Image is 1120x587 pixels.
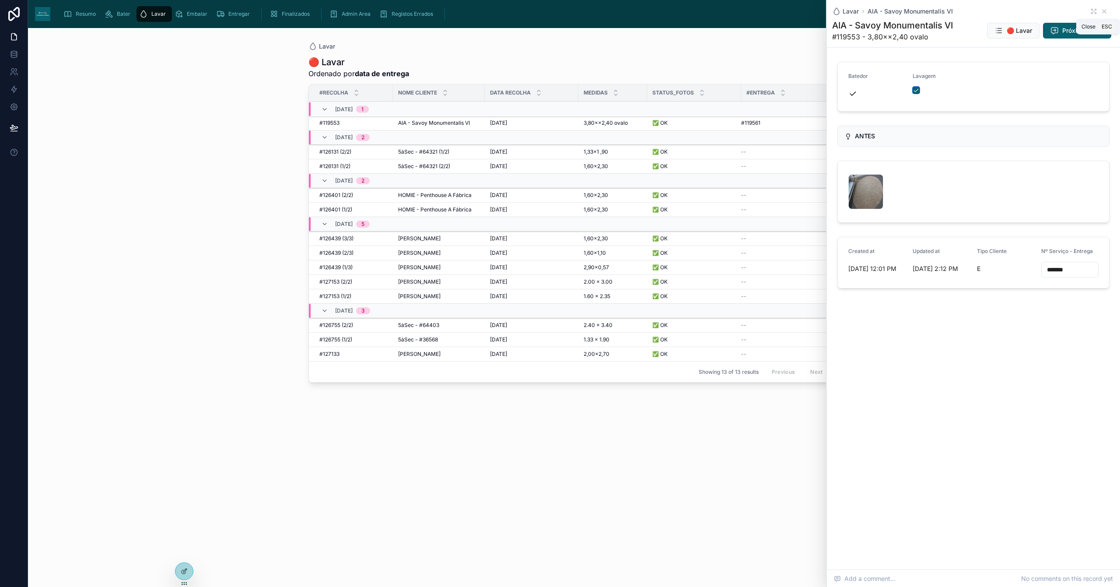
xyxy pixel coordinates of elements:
[652,192,736,199] a: ✅ OK
[652,235,736,242] a: ✅ OK
[741,120,760,127] span: #119561
[398,264,441,271] span: [PERSON_NAME]
[490,250,507,257] span: [DATE]
[741,250,829,257] a: --
[652,120,736,127] a: ✅ OK
[319,293,388,300] a: #127153 (1/2)
[398,322,439,329] span: 5àSec - #64403
[136,6,172,22] a: Lavar
[319,120,339,127] span: #119553
[834,574,896,583] span: Add a comment...
[741,192,746,199] span: --
[741,163,829,170] a: --
[319,351,339,358] span: #127133
[741,148,746,155] span: --
[584,278,642,285] a: 2.00 x 3.00
[584,235,642,242] a: 1,60×2,30
[652,351,736,358] a: ✅ OK
[652,278,668,285] span: ✅ OK
[319,89,348,96] span: #Recolha
[319,250,353,257] span: #126439 (2/3)
[741,206,746,213] span: --
[490,336,507,343] span: [DATE]
[741,322,746,329] span: --
[1043,23,1111,39] button: Próxima etapa
[746,89,775,96] span: #Entrega
[490,250,573,257] a: [DATE]
[868,7,953,16] span: AIA - Savoy Monumentalis VI
[652,250,668,257] span: ✅ OK
[398,192,479,199] a: HOMIE - Penthouse A Fábrica
[741,235,829,242] a: --
[361,221,364,228] div: 5
[267,6,316,22] a: Finalizados
[335,106,353,113] span: [DATE]
[361,307,365,314] div: 3
[1062,26,1104,35] span: Próxima etapa
[848,73,868,79] span: Batedor
[490,278,507,285] span: [DATE]
[398,192,472,199] span: HOMIE - Penthouse A Fábrica
[584,322,612,329] span: 2.40 x 3.40
[319,264,353,271] span: #126439 (1/3)
[652,336,736,343] a: ✅ OK
[335,134,353,141] span: [DATE]
[584,351,642,358] a: 2,00×2,70
[741,163,746,170] span: --
[652,264,668,271] span: ✅ OK
[652,351,668,358] span: ✅ OK
[319,250,388,257] a: #126439 (2/3)
[319,264,388,271] a: #126439 (1/3)
[741,278,829,285] a: --
[741,264,746,271] span: --
[319,148,388,155] a: #126131 (2/2)
[398,163,479,170] a: 5àSec - #64321 (2/2)
[398,351,441,358] span: [PERSON_NAME]
[652,163,736,170] a: ✅ OK
[335,307,353,314] span: [DATE]
[741,336,746,343] span: --
[584,120,628,127] span: 3,80××2,40 ovalo
[319,192,353,199] span: #126401 (2/2)
[398,148,479,155] a: 5àSec - #64321 (1/2)
[490,336,573,343] a: [DATE]
[490,322,507,329] span: [DATE]
[490,293,507,300] span: [DATE]
[843,7,859,16] span: Lavar
[319,163,388,170] a: #126131 (1/2)
[741,192,829,199] a: --
[584,148,608,155] span: 1,33×1 ,90
[319,42,335,51] span: Lavar
[913,264,970,273] span: [DATE] 2:12 PM
[832,32,953,42] span: #119553 - 3,80××2,40 ovalo
[741,264,829,271] a: --
[1081,23,1095,30] span: Close
[172,6,213,22] a: Embalar
[319,293,351,300] span: #127153 (1/2)
[377,6,439,22] a: Registos Errados
[584,206,642,213] a: 1,60×2,30
[584,278,612,285] span: 2.00 x 3.00
[741,351,829,358] a: --
[361,134,364,141] div: 2
[584,192,642,199] a: 1,60×2,30
[490,206,507,213] span: [DATE]
[319,163,350,170] span: #126131 (1/2)
[319,235,388,242] a: #126439 (3/3)
[490,163,573,170] a: [DATE]
[652,250,736,257] a: ✅ OK
[1041,248,1093,254] span: Nº Serviço - Entrega
[855,133,1102,139] h5: ANTES
[490,264,507,271] span: [DATE]
[490,235,507,242] span: [DATE]
[832,19,953,32] h1: AIA - Savoy Monumentalis VI
[398,163,450,170] span: 5àSec - #64321 (2/2)
[584,322,642,329] a: 2.40 x 3.40
[848,248,875,254] span: Created at
[327,6,377,22] a: Admin Area
[584,206,608,213] span: 1,60×2,30
[398,322,479,329] a: 5àSec - #64403
[584,120,642,127] a: 3,80××2,40 ovalo
[584,235,608,242] span: 1,60×2,30
[308,68,409,79] span: Ordenado por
